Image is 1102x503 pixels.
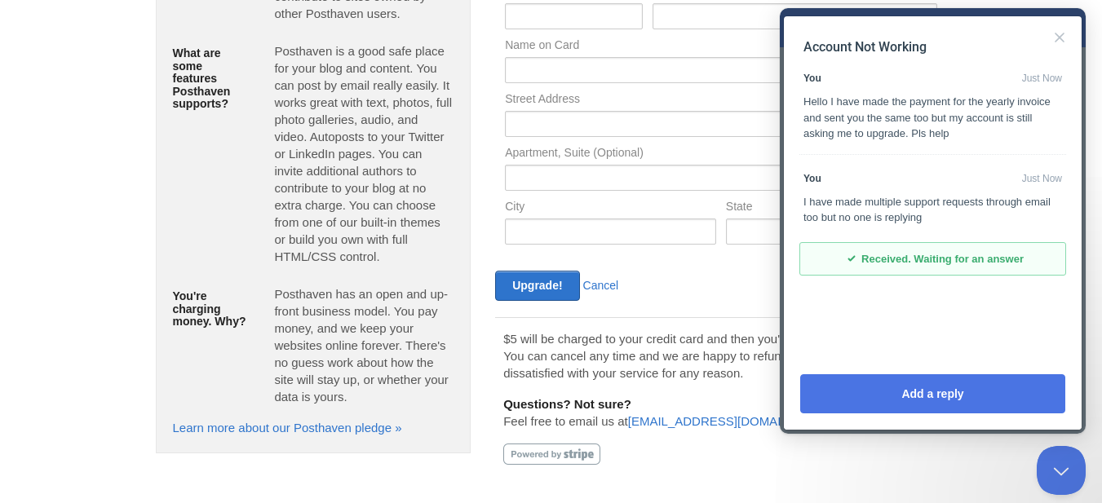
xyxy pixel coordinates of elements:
p: Posthaven is a good safe place for your blog and content. You can post by email really easily. It... [274,42,454,265]
p: $5 will be charged to your credit card and then you'll be billed at $5 per month. You can cancel ... [503,330,938,382]
h5: What are some features Posthaven supports? [173,47,250,110]
label: State [726,201,790,216]
p: Posthaven has an open and up-front business model. You pay money, and we keep your websites onlin... [274,285,454,405]
iframe: Help Scout Beacon - Close [1037,446,1086,495]
a: [EMAIL_ADDRESS][DOMAIN_NAME] [628,414,835,428]
label: Name on Card [505,39,936,55]
iframe: Help Scout Beacon - Live Chat, Contact Form, and Knowledge Base [780,8,1086,434]
b: Questions? Not sure? [503,397,631,411]
p: Feel free to email us at [503,395,938,430]
input: Upgrade! [495,271,579,301]
a: Cancel [583,279,619,292]
h5: You're charging money. Why? [173,290,250,328]
label: Street Address [505,93,936,108]
label: City [505,201,716,216]
label: Apartment, Suite (Optional) [505,147,936,162]
a: Learn more about our Posthaven pledge » [173,421,402,435]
